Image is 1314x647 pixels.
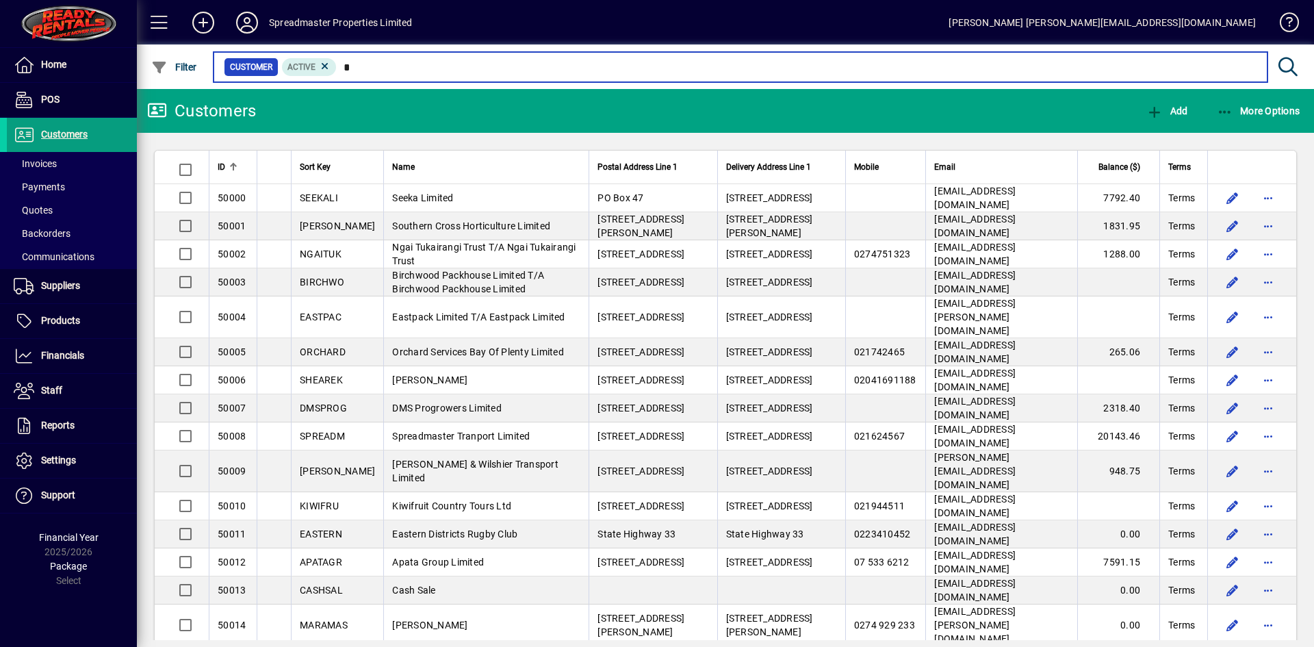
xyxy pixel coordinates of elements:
span: 021944511 [854,500,905,511]
span: Terms [1168,499,1195,513]
button: More options [1257,460,1279,482]
span: 50014 [218,620,246,631]
button: Edit [1222,341,1244,363]
span: Cash Sale [392,585,435,596]
span: Eastern Districts Rugby Club [392,529,517,540]
span: [EMAIL_ADDRESS][PERSON_NAME][DOMAIN_NAME] [934,606,1016,644]
button: More options [1257,425,1279,447]
span: Terms [1168,527,1195,541]
span: 50001 [218,220,246,231]
span: 50000 [218,192,246,203]
span: Payments [14,181,65,192]
span: Terms [1168,401,1195,415]
span: [EMAIL_ADDRESS][DOMAIN_NAME] [934,214,1016,238]
span: Spreadmaster Tranport Limited [392,431,530,442]
span: [STREET_ADDRESS] [597,403,684,414]
span: DMS Progrowers Limited [392,403,502,414]
td: 265.06 [1077,338,1159,366]
span: [STREET_ADDRESS] [597,375,684,385]
span: Terms [1168,160,1191,175]
span: [STREET_ADDRESS][PERSON_NAME] [726,613,813,637]
span: [STREET_ADDRESS] [597,346,684,357]
span: [STREET_ADDRESS] [597,249,684,259]
button: Edit [1222,460,1244,482]
span: Backorders [14,228,70,239]
span: [EMAIL_ADDRESS][DOMAIN_NAME] [934,424,1016,448]
a: Home [7,48,137,82]
span: 50006 [218,375,246,385]
span: Home [41,59,66,70]
span: Apata Group Limited [392,557,484,568]
span: [STREET_ADDRESS] [726,346,813,357]
span: More Options [1217,105,1300,116]
span: [EMAIL_ADDRESS][DOMAIN_NAME] [934,340,1016,364]
a: Support [7,479,137,513]
button: Edit [1222,306,1244,328]
a: Settings [7,444,137,478]
span: Terms [1168,275,1195,289]
span: Settings [41,455,76,466]
span: 50010 [218,500,246,511]
span: KIWIFRU [300,500,339,511]
span: [PERSON_NAME] [392,620,467,631]
span: [STREET_ADDRESS] [726,375,813,385]
button: Edit [1222,243,1244,265]
button: More options [1257,243,1279,265]
span: Terms [1168,345,1195,359]
span: Ngai Tukairangi Trust T/A Ngai Tukairangi Trust [392,242,576,266]
button: More options [1257,271,1279,293]
span: 021742465 [854,346,905,357]
a: Reports [7,409,137,443]
span: [STREET_ADDRESS][PERSON_NAME] [726,214,813,238]
span: Products [41,315,80,326]
span: 50002 [218,249,246,259]
span: Southern Cross Horticulture Limited [392,220,550,231]
span: BIRCHWO [300,277,344,288]
span: Communications [14,251,94,262]
a: Backorders [7,222,137,245]
span: Reports [41,420,75,431]
span: Active [287,62,315,72]
button: More options [1257,215,1279,237]
button: More options [1257,495,1279,517]
span: [EMAIL_ADDRESS][DOMAIN_NAME] [934,550,1016,574]
div: [PERSON_NAME] [PERSON_NAME][EMAIL_ADDRESS][DOMAIN_NAME] [949,12,1256,34]
button: Edit [1222,187,1244,209]
a: Quotes [7,199,137,222]
span: Delivery Address Line 1 [726,160,811,175]
span: [STREET_ADDRESS] [726,557,813,568]
span: 50012 [218,557,246,568]
td: 2318.40 [1077,394,1159,422]
td: 20143.46 [1077,422,1159,451]
td: 1831.95 [1077,212,1159,240]
span: 50013 [218,585,246,596]
span: Quotes [14,205,53,216]
span: Seeka Limited [392,192,453,203]
span: Orchard Services Bay Of Plenty Limited [392,346,564,357]
span: Customers [41,129,88,140]
span: [STREET_ADDRESS] [597,277,684,288]
button: Edit [1222,397,1244,419]
span: [STREET_ADDRESS] [726,277,813,288]
span: Terms [1168,555,1195,569]
mat-chip: Activation Status: Active [282,58,337,76]
a: Knowledge Base [1270,3,1297,47]
span: Suppliers [41,280,80,291]
button: More options [1257,551,1279,573]
button: More options [1257,523,1279,545]
span: PO Box 47 [597,192,643,203]
span: POS [41,94,60,105]
span: [PERSON_NAME] [300,220,375,231]
div: Customers [147,100,256,122]
span: [EMAIL_ADDRESS][DOMAIN_NAME] [934,270,1016,294]
button: Edit [1222,495,1244,517]
span: [PERSON_NAME] & Wilshier Transport Limited [392,459,558,483]
button: More options [1257,306,1279,328]
span: Terms [1168,219,1195,233]
span: EASTPAC [300,312,342,322]
div: ID [218,160,248,175]
span: Invoices [14,158,57,169]
button: More options [1257,187,1279,209]
button: Edit [1222,579,1244,601]
span: 50008 [218,431,246,442]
